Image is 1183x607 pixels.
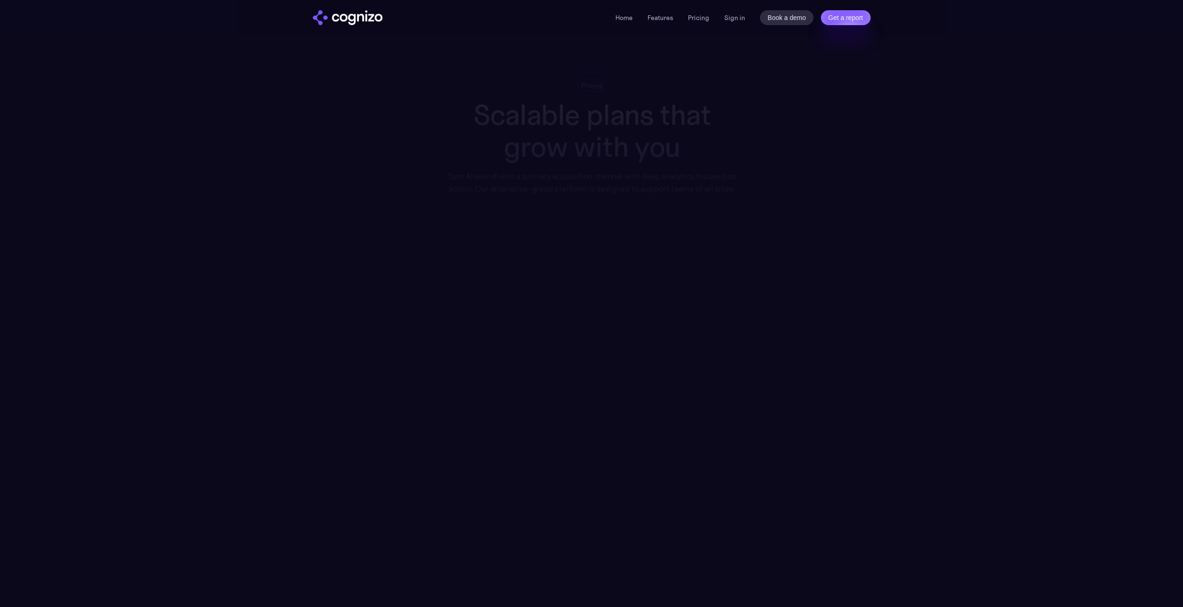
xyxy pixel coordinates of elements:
img: cognizo logo [313,10,383,25]
a: Book a demo [760,10,813,25]
a: home [313,10,383,25]
h1: Scalable plans that grow with you [441,99,742,163]
a: Features [648,13,673,22]
a: Home [615,13,633,22]
div: Turn AI search into a primary acquisition channel with deep analytics focused on action. Our ente... [441,170,742,195]
a: Sign in [724,12,745,23]
div: Pricing [581,81,602,90]
a: Get a report [821,10,871,25]
a: Pricing [688,13,709,22]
